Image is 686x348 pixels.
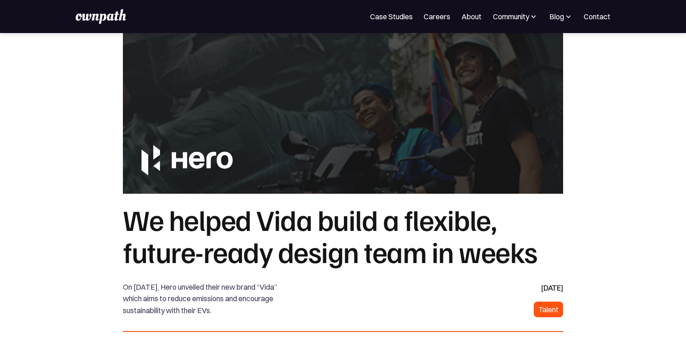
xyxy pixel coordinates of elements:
[123,281,296,317] div: On [DATE], Hero unveiled their new brand “Vida” which aims to reduce emissions and encourage sust...
[370,11,413,22] a: Case Studies
[549,11,573,22] div: Blog
[541,281,563,294] div: [DATE]
[461,11,481,22] a: About
[538,303,559,316] div: Talent
[123,203,563,268] h1: We helped Vida build a flexible, future-ready design team in weeks
[493,11,529,22] div: Community
[492,11,538,22] div: Community
[549,11,564,22] div: Blog
[584,11,610,22] a: Contact
[424,11,450,22] a: Careers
